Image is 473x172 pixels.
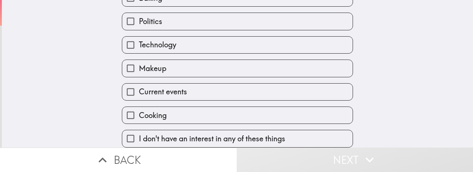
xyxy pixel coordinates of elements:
button: Makeup [122,60,353,77]
button: I don't have an interest in any of these things [122,130,353,147]
span: Technology [139,40,176,50]
span: Makeup [139,63,166,74]
button: Current events [122,84,353,100]
span: Cooking [139,110,167,121]
span: Politics [139,16,162,27]
button: Technology [122,37,353,53]
button: Cooking [122,107,353,124]
span: Current events [139,87,187,97]
span: I don't have an interest in any of these things [139,134,285,144]
button: Politics [122,13,353,30]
